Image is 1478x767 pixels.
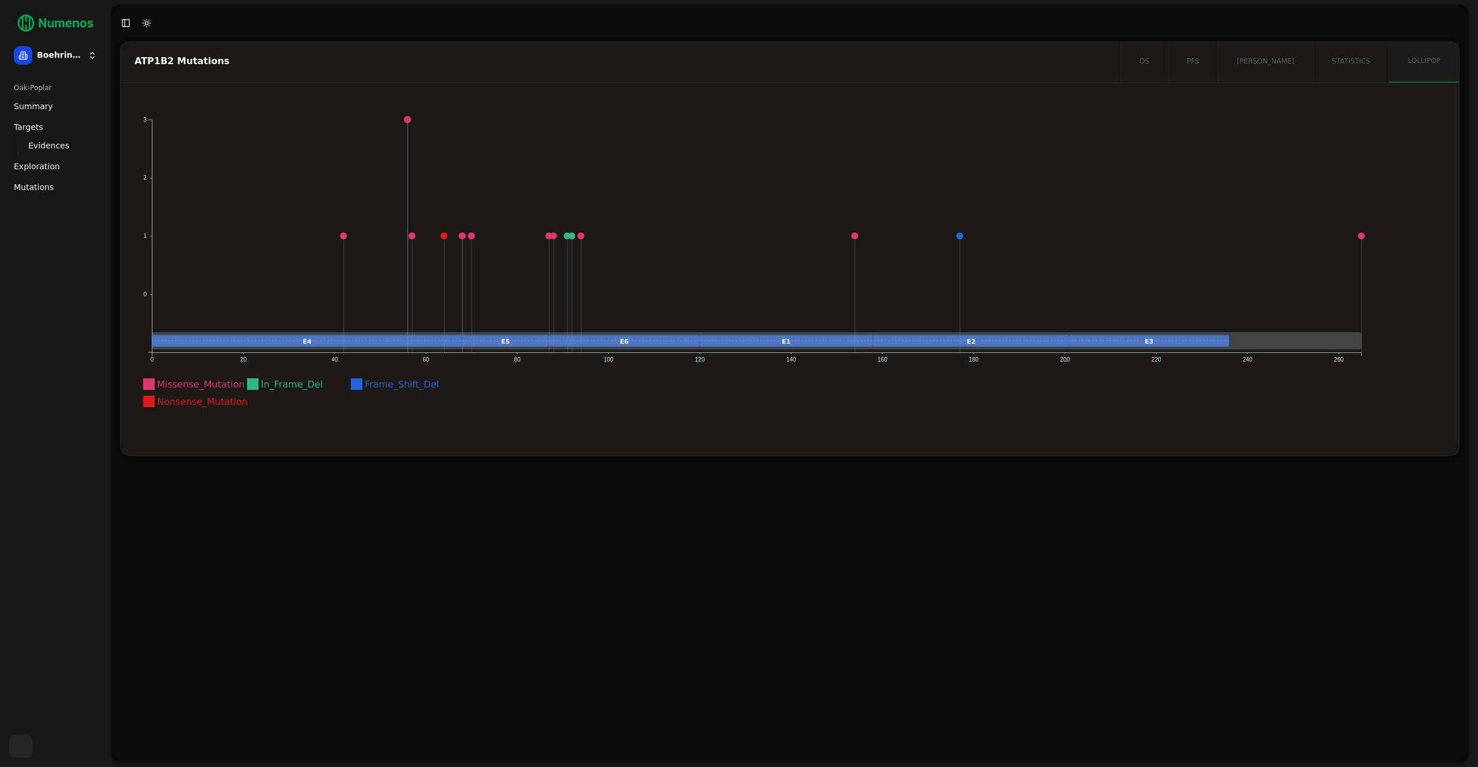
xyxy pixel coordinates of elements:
[151,356,154,363] text: 0
[157,396,248,408] text: Nonsense_Mutation
[331,356,338,363] text: 40
[143,175,147,181] text: 2
[969,356,979,363] text: 180
[365,379,439,390] text: Frame_Shift_Del
[14,100,53,112] span: Summary
[143,233,147,239] text: 1
[9,178,102,196] a: Mutations
[1335,356,1345,363] text: 260
[240,356,247,363] text: 20
[620,338,629,345] text: E6
[14,181,54,193] span: Mutations
[502,338,510,345] text: E5
[696,356,706,363] text: 120
[9,9,102,37] img: Numenos
[604,356,614,363] text: 100
[878,356,888,363] text: 160
[37,50,83,61] span: Boehringer Ingelheim
[1061,356,1070,363] text: 200
[261,379,323,390] text: In_Frame_Del
[1152,356,1162,363] text: 220
[143,117,147,123] text: 3
[9,157,102,176] a: Exploration
[1244,356,1253,363] text: 240
[9,118,102,136] a: Targets
[782,338,791,345] text: E1
[28,140,69,151] span: Evidences
[24,137,88,154] a: Evidences
[787,356,797,363] text: 140
[157,379,245,390] text: Missense_Mutation
[1145,338,1154,345] text: E3
[14,121,43,133] span: Targets
[423,356,430,363] text: 60
[143,291,147,297] text: 0
[9,97,102,116] a: Summary
[303,338,312,345] text: E4
[14,161,60,172] span: Exploration
[9,42,102,69] button: Boehringer Ingelheim
[135,57,1103,66] div: ATP1B2 Mutations
[9,79,102,97] div: Oak-Poplar
[514,356,521,363] text: 80
[967,338,976,345] text: E2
